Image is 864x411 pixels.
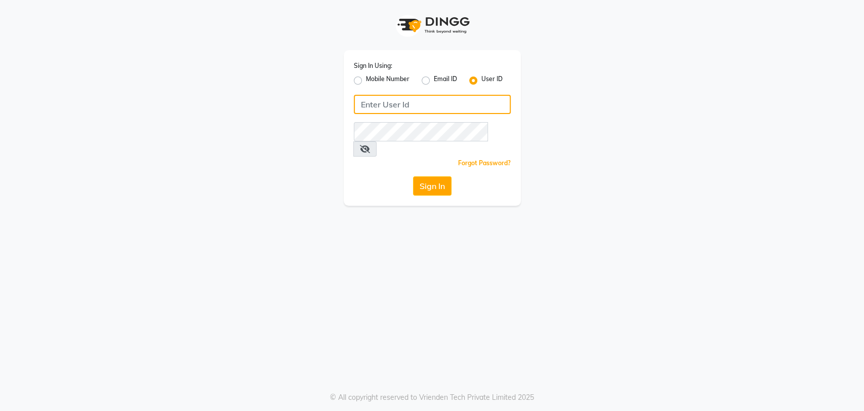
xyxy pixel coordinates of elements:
img: logo1.svg [392,10,473,40]
button: Sign In [413,176,451,196]
a: Forgot Password? [458,159,511,167]
input: Username [354,122,488,141]
input: Username [354,95,511,114]
label: User ID [481,74,503,87]
label: Mobile Number [366,74,409,87]
label: Sign In Using: [354,61,392,70]
label: Email ID [434,74,457,87]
